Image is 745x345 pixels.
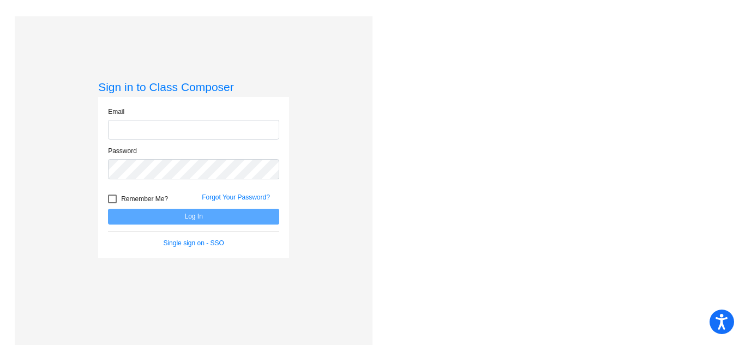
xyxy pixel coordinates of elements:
label: Email [108,107,124,117]
button: Log In [108,209,279,225]
label: Password [108,146,137,156]
a: Single sign on - SSO [163,239,224,247]
h3: Sign in to Class Composer [98,80,289,94]
span: Remember Me? [121,192,168,205]
a: Forgot Your Password? [202,193,270,201]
